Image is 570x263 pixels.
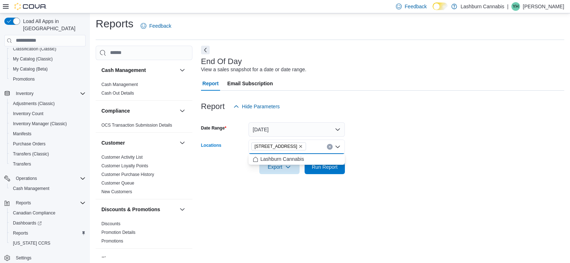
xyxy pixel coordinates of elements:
span: Classification (Classic) [10,45,86,53]
span: [US_STATE] CCRS [13,240,50,246]
a: Transfers [10,160,34,168]
span: 83 Main St [251,142,306,150]
button: Inventory Manager (Classic) [7,119,88,129]
span: Reports [10,229,86,237]
span: Customer Purchase History [101,172,154,177]
a: Classification (Classic) [10,45,59,53]
button: Clear input [327,144,333,150]
button: Customer [178,139,187,147]
span: Adjustments (Classic) [13,101,55,106]
span: Reports [13,199,86,207]
a: Feedback [138,19,174,33]
button: Lashburn Cannabis [248,154,345,164]
button: Export [259,160,300,174]
span: New Customers [101,189,132,195]
button: Cash Management [7,183,88,194]
button: Inventory Count [7,109,88,119]
div: Customer [96,153,192,199]
span: Promotions [101,238,123,244]
a: Canadian Compliance [10,209,58,217]
button: Inventory [1,89,88,99]
button: Cash Management [178,66,187,74]
h3: Customer [101,139,125,146]
button: Canadian Compliance [7,208,88,218]
button: Discounts & Promotions [178,205,187,214]
p: Lashburn Cannabis [461,2,504,11]
button: Cash Management [101,67,177,74]
span: Promotions [13,76,35,82]
h3: Discounts & Promotions [101,206,160,213]
span: Inventory Count [10,109,86,118]
button: Next [201,46,210,54]
span: Customer Queue [101,180,134,186]
a: New Customers [101,189,132,194]
a: Promotion Details [101,230,136,235]
span: Discounts [101,221,120,227]
button: My Catalog (Classic) [7,54,88,64]
span: Cash Management [13,186,49,191]
a: Reports [10,229,31,237]
span: Washington CCRS [10,239,86,248]
span: Feedback [149,22,171,30]
button: Promotions [7,74,88,84]
span: Purchase Orders [10,140,86,148]
button: Inventory [13,89,36,98]
div: Compliance [96,121,192,132]
span: Inventory Manager (Classic) [13,121,67,127]
button: [US_STATE] CCRS [7,238,88,248]
button: Operations [1,173,88,183]
button: Close list of options [335,144,341,150]
a: Cash Management [10,184,52,193]
span: Transfers (Classic) [13,151,49,157]
span: Inventory Manager (Classic) [10,119,86,128]
a: Inventory Count [10,109,46,118]
span: Lashburn Cannabis [260,155,304,163]
a: My Catalog (Classic) [10,55,56,63]
span: Inventory Count [13,111,44,117]
a: Cash Management [101,82,138,87]
span: Customer Activity List [101,154,143,160]
button: Hide Parameters [231,99,283,114]
span: Report [202,76,219,91]
div: Discounts & Promotions [96,219,192,248]
button: Finance [178,254,187,263]
p: [PERSON_NAME] [523,2,564,11]
span: Classification (Classic) [13,46,56,52]
span: Inventory [16,91,33,96]
a: Discounts [101,221,120,226]
button: Reports [1,198,88,208]
button: Remove 83 Main St from selection in this group [298,144,303,149]
a: Customer Activity List [101,155,143,160]
button: Compliance [101,107,177,114]
a: Promotions [101,239,123,244]
a: Cash Out Details [101,91,134,96]
span: Reports [16,200,31,206]
h3: End Of Day [201,57,242,66]
div: Yuntae Han [511,2,520,11]
span: Canadian Compliance [13,210,55,216]
a: Customer Queue [101,181,134,186]
span: Transfers (Classic) [10,150,86,158]
span: Dashboards [13,220,42,226]
button: Purchase Orders [7,139,88,149]
button: Reports [13,199,34,207]
span: Settings [16,255,31,261]
a: My Catalog (Beta) [10,65,51,73]
span: Adjustments (Classic) [10,99,86,108]
button: My Catalog (Beta) [7,64,88,74]
span: Hide Parameters [242,103,280,110]
span: Inventory [13,89,86,98]
button: Reports [7,228,88,238]
button: Classification (Classic) [7,44,88,54]
a: Settings [13,254,34,262]
button: Manifests [7,129,88,139]
span: Transfers [13,161,31,167]
a: Inventory Manager (Classic) [10,119,70,128]
a: Dashboards [7,218,88,228]
button: Customer [101,139,177,146]
span: Operations [16,176,37,181]
span: Customer Loyalty Points [101,163,148,169]
a: OCS Transaction Submission Details [101,123,172,128]
span: Feedback [405,3,427,10]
